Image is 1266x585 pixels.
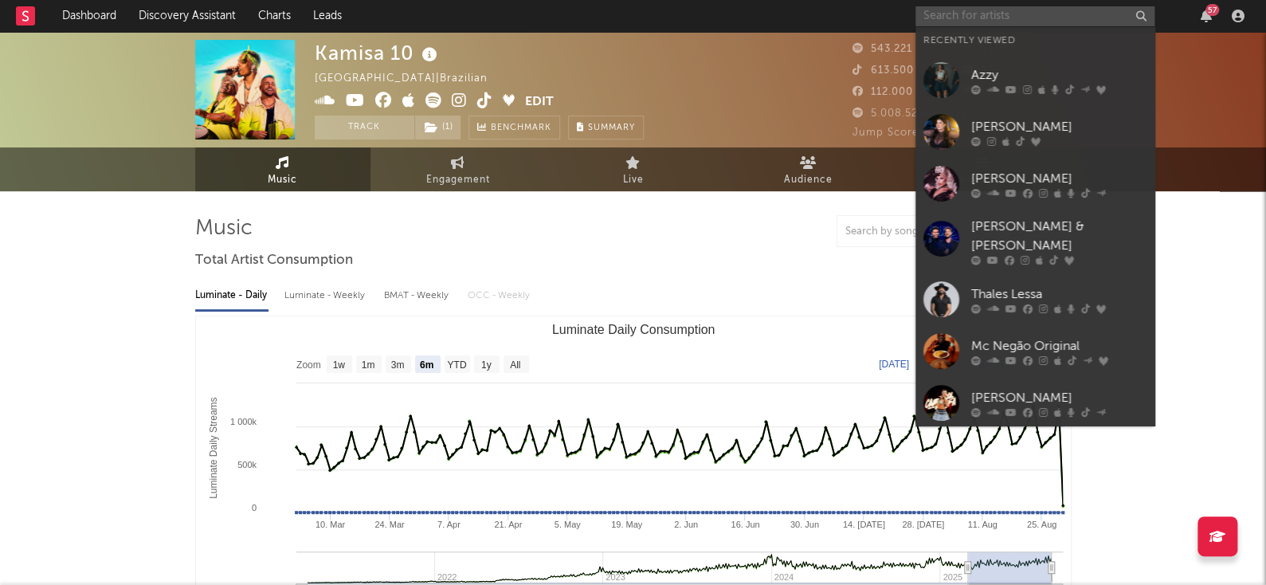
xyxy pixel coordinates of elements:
[967,520,997,529] text: 11. Aug
[1026,520,1056,529] text: 25. Aug
[229,417,257,426] text: 1 000k
[842,520,884,529] text: 14. [DATE]
[480,359,491,371] text: 1y
[971,117,1146,136] div: [PERSON_NAME]
[1205,4,1219,16] div: 57
[237,460,257,469] text: 500k
[195,282,268,309] div: Luminate - Daily
[390,359,404,371] text: 3m
[971,218,1146,256] div: [PERSON_NAME] & [PERSON_NAME]
[546,147,721,191] a: Live
[915,210,1154,273] a: [PERSON_NAME] & [PERSON_NAME]
[315,69,506,88] div: [GEOGRAPHIC_DATA] | Brazilian
[195,147,370,191] a: Music
[971,285,1146,304] div: Thales Lessa
[915,325,1154,377] a: Mc Negão Original
[731,520,759,529] text: 16. Jun
[915,106,1154,158] a: [PERSON_NAME]
[971,388,1146,407] div: [PERSON_NAME]
[332,359,345,371] text: 1w
[207,397,218,498] text: Luminate Daily Streams
[623,171,644,190] span: Live
[971,336,1146,355] div: Mc Negão Original
[915,273,1154,325] a: Thales Lessa
[315,40,441,66] div: Kamisa 10
[251,503,256,512] text: 0
[491,119,551,138] span: Benchmark
[370,147,546,191] a: Engagement
[610,520,642,529] text: 19. May
[721,147,896,191] a: Audience
[852,87,913,97] span: 112.000
[268,171,297,190] span: Music
[384,282,452,309] div: BMAT - Weekly
[971,65,1146,84] div: Azzy
[852,108,1021,119] span: 5.008.521 Monthly Listeners
[915,158,1154,210] a: [PERSON_NAME]
[415,116,461,139] button: (1)
[437,520,460,529] text: 7. Apr
[852,128,946,138] span: Jump Score: 67.7
[374,520,405,529] text: 24. Mar
[195,251,353,270] span: Total Artist Consumption
[879,359,909,370] text: [DATE]
[784,171,833,190] span: Audience
[852,65,914,76] span: 613.500
[915,6,1154,26] input: Search for artists
[468,116,560,139] a: Benchmark
[896,147,1072,191] a: Playlists/Charts
[414,116,461,139] span: ( 1 )
[509,359,519,371] text: All
[426,171,490,190] span: Engagement
[525,92,554,112] button: Edit
[902,520,944,529] text: 28. [DATE]
[837,226,1005,238] input: Search by song name or URL
[494,520,522,529] text: 21. Apr
[447,359,466,371] text: YTD
[790,520,818,529] text: 30. Jun
[673,520,697,529] text: 2. Jun
[915,377,1154,429] a: [PERSON_NAME]
[568,116,644,139] button: Summary
[554,520,581,529] text: 5. May
[419,359,433,371] text: 6m
[852,44,912,54] span: 543.221
[284,282,368,309] div: Luminate - Weekly
[315,520,345,529] text: 10. Mar
[551,323,715,336] text: Luminate Daily Consumption
[315,116,414,139] button: Track
[923,31,1146,50] div: Recently Viewed
[1201,10,1212,22] button: 57
[915,54,1154,106] a: Azzy
[296,359,321,371] text: Zoom
[588,124,635,132] span: Summary
[971,169,1146,188] div: [PERSON_NAME]
[361,359,374,371] text: 1m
